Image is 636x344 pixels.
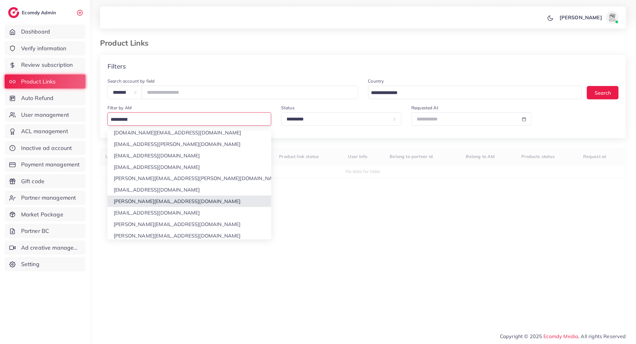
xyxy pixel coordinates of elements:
span: Gift code [21,177,44,185]
a: [PERSON_NAME]avatar [556,11,621,24]
span: Dashboard [21,28,50,36]
a: Payment management [5,157,85,172]
a: Auto Refund [5,91,85,105]
li: [PERSON_NAME][EMAIL_ADDRESS][DOMAIN_NAME] [108,230,271,242]
a: ACL management [5,124,85,138]
a: Ad creative management [5,241,85,255]
h4: Filters [108,62,126,70]
div: Search for option [368,86,582,99]
span: Ad creative management [21,244,81,252]
span: Setting [21,260,39,268]
span: Copyright © 2025 [500,333,626,340]
a: logoEcomdy Admin [8,7,57,18]
a: Dashboard [5,25,85,39]
li: [EMAIL_ADDRESS][DOMAIN_NAME] [108,207,271,219]
button: Search [587,86,619,99]
a: User management [5,108,85,122]
span: Payment management [21,161,80,169]
a: Review subscription [5,58,85,72]
h3: Product Links [100,38,153,48]
span: Partner BC [21,227,49,235]
h2: Ecomdy Admin [22,10,57,16]
span: User management [21,111,69,119]
a: Setting [5,257,85,271]
li: [EMAIL_ADDRESS][DOMAIN_NAME] [108,184,271,196]
a: Ecomdy Media [544,333,579,339]
a: Partner management [5,191,85,205]
label: Country [368,78,384,84]
div: Search for option [108,112,271,126]
label: Status [281,105,295,111]
a: Gift code [5,174,85,188]
a: Inactive ad account [5,141,85,155]
a: Verify information [5,41,85,56]
span: Product Links [21,78,56,86]
span: Review subscription [21,61,73,69]
span: Partner management [21,194,76,202]
a: Product Links [5,75,85,89]
input: Search for option [369,88,574,98]
a: Partner BC [5,224,85,238]
a: Market Package [5,207,85,222]
p: [PERSON_NAME] [560,14,602,21]
span: ACL management [21,127,68,135]
span: , All rights Reserved [579,333,626,340]
img: avatar [606,11,619,24]
li: [EMAIL_ADDRESS][PERSON_NAME][DOMAIN_NAME] [108,138,271,150]
span: Verify information [21,44,66,52]
img: logo [8,7,19,18]
li: [EMAIL_ADDRESS][DOMAIN_NAME] [108,161,271,173]
li: [PERSON_NAME][EMAIL_ADDRESS][DOMAIN_NAME] [108,196,271,207]
li: [PERSON_NAME][EMAIL_ADDRESS][DOMAIN_NAME] [108,219,271,230]
li: [DOMAIN_NAME][EMAIL_ADDRESS][DOMAIN_NAME] [108,127,271,138]
label: Requested At [411,105,438,111]
label: Search account by field [108,78,155,84]
span: Inactive ad account [21,144,72,152]
label: Filter by AM [108,105,132,111]
span: Auto Refund [21,94,54,102]
li: [PERSON_NAME][EMAIL_ADDRESS][PERSON_NAME][DOMAIN_NAME] [108,173,271,184]
li: [EMAIL_ADDRESS][DOMAIN_NAME] [108,150,271,161]
span: Market Package [21,210,63,219]
input: Search for option [108,115,268,124]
